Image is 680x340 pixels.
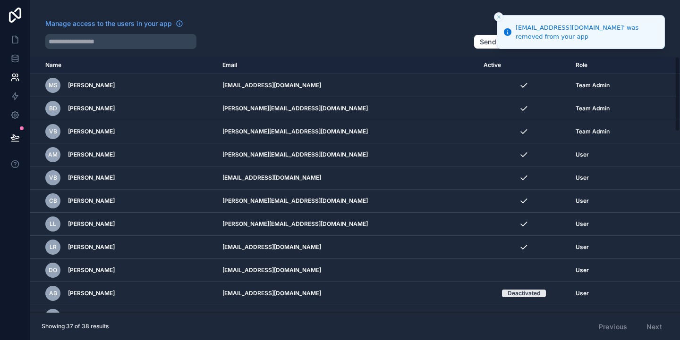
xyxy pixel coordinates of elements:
[570,57,646,74] th: Role
[49,174,57,182] span: VB
[49,290,57,297] span: AB
[49,105,57,112] span: BD
[494,12,503,22] button: Close toast
[217,143,478,166] td: [PERSON_NAME][EMAIL_ADDRESS][DOMAIN_NAME]
[68,243,115,251] span: [PERSON_NAME]
[217,120,478,143] td: [PERSON_NAME][EMAIL_ADDRESS][DOMAIN_NAME]
[217,213,478,236] td: [PERSON_NAME][EMAIL_ADDRESS][DOMAIN_NAME]
[576,105,610,112] span: Team Admin
[217,282,478,305] td: [EMAIL_ADDRESS][DOMAIN_NAME]
[68,197,115,205] span: [PERSON_NAME]
[576,128,610,135] span: Team Admin
[576,243,589,251] span: User
[68,290,115,297] span: [PERSON_NAME]
[49,128,57,135] span: VB
[576,290,589,297] span: User
[217,74,478,97] td: [EMAIL_ADDRESS][DOMAIN_NAME]
[45,19,172,28] span: Manage access to the users in your app
[30,57,680,313] div: scrollable content
[50,243,57,251] span: LR
[576,82,610,89] span: Team Admin
[68,220,115,228] span: [PERSON_NAME]
[217,166,478,190] td: [EMAIL_ADDRESS][DOMAIN_NAME]
[68,266,115,274] span: [PERSON_NAME]
[576,151,589,158] span: User
[42,323,109,330] span: Showing 37 of 38 results
[576,220,589,228] span: User
[68,174,115,182] span: [PERSON_NAME]
[68,151,115,158] span: [PERSON_NAME]
[474,34,582,50] button: Send invite [PERSON_NAME]
[217,97,478,120] td: [PERSON_NAME][EMAIL_ADDRESS][DOMAIN_NAME]
[516,23,657,41] div: [EMAIL_ADDRESS][DOMAIN_NAME]' was removed from your app
[68,105,115,112] span: [PERSON_NAME]
[217,236,478,259] td: [EMAIL_ADDRESS][DOMAIN_NAME]
[217,259,478,282] td: [EMAIL_ADDRESS][DOMAIN_NAME]
[30,57,217,74] th: Name
[45,19,183,28] a: Manage access to the users in your app
[48,151,58,158] span: AM
[49,197,57,205] span: CB
[217,305,478,328] td: [EMAIL_ADDRESS][DOMAIN_NAME]
[576,197,589,205] span: User
[49,266,57,274] span: DO
[68,128,115,135] span: [PERSON_NAME]
[576,266,589,274] span: User
[478,57,570,74] th: Active
[49,82,58,89] span: MS
[68,82,115,89] span: [PERSON_NAME]
[576,174,589,182] span: User
[217,57,478,74] th: Email
[508,290,540,297] div: Deactivated
[217,190,478,213] td: [PERSON_NAME][EMAIL_ADDRESS][DOMAIN_NAME]
[50,220,56,228] span: LL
